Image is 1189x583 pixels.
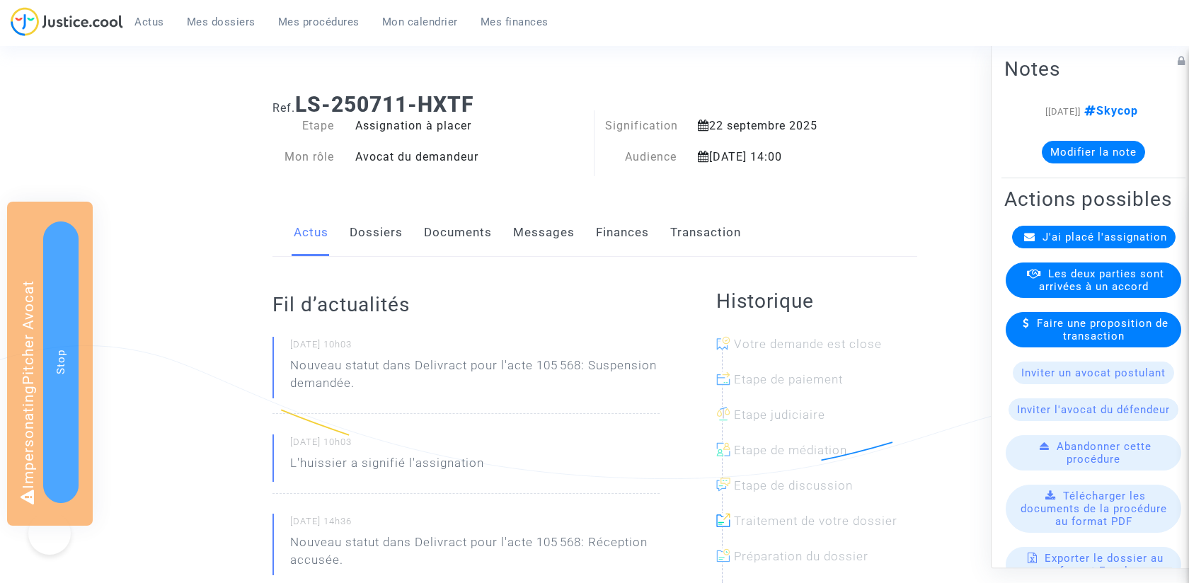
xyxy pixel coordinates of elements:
span: Votre demande est close [734,337,882,351]
span: [[DATE]] [1045,106,1081,117]
span: Stop [54,350,67,374]
a: Mes procédures [267,11,371,33]
span: Actus [134,16,164,28]
div: 22 septembre 2025 [687,117,872,134]
span: Inviter l'avocat du défendeur [1017,403,1170,416]
h2: Notes [1004,57,1183,81]
span: J'ai placé l'assignation [1042,231,1167,243]
a: Mes finances [469,11,560,33]
span: Mes finances [481,16,548,28]
span: Mes dossiers [187,16,255,28]
small: [DATE] 10h03 [290,338,660,357]
span: Mes procédures [278,16,360,28]
p: Nouveau statut dans Delivract pour l'acte 105 568: Suspension demandée. [290,357,660,399]
small: [DATE] 10h03 [290,436,660,454]
div: Etape [262,117,345,134]
div: Assignation à placer [345,117,594,134]
p: L'huissier a signifié l'assignation [290,454,484,479]
small: [DATE] 14h36 [290,515,660,533]
a: Documents [424,209,492,256]
div: Mon rôle [262,149,345,166]
a: Mes dossiers [176,11,267,33]
button: Stop [43,221,79,503]
span: Ref. [272,101,295,115]
span: Les deux parties sont arrivées à un accord [1039,267,1164,293]
span: Skycop [1081,104,1138,117]
a: Transaction [670,209,741,256]
h2: Actions possibles [1004,187,1183,212]
h2: Fil d’actualités [272,292,660,317]
a: Actus [123,11,176,33]
div: [DATE] 14:00 [687,149,872,166]
a: Mon calendrier [371,11,469,33]
a: Finances [596,209,649,256]
b: LS-250711-HXTF [295,92,473,117]
span: Mon calendrier [382,16,458,28]
h2: Historique [716,289,917,313]
span: Inviter un avocat postulant [1021,366,1166,379]
span: Abandonner cette procédure [1057,440,1151,466]
a: Messages [513,209,575,256]
span: Exporter le dossier au format Excel [1045,552,1164,577]
div: Audience [594,149,687,166]
div: Signification [594,117,687,134]
p: Nouveau statut dans Delivract pour l'acte 105 568: Réception accusée. [290,533,660,576]
span: Faire une proposition de transaction [1037,317,1168,342]
img: jc-logo.svg [11,7,123,36]
iframe: Help Scout Beacon - Open [28,512,71,555]
div: Impersonating [7,202,93,526]
a: Dossiers [350,209,403,256]
span: Télécharger les documents de la procédure au format PDF [1021,490,1167,528]
a: Actus [294,209,328,256]
button: Modifier la note [1042,141,1145,163]
div: Avocat du demandeur [345,149,594,166]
